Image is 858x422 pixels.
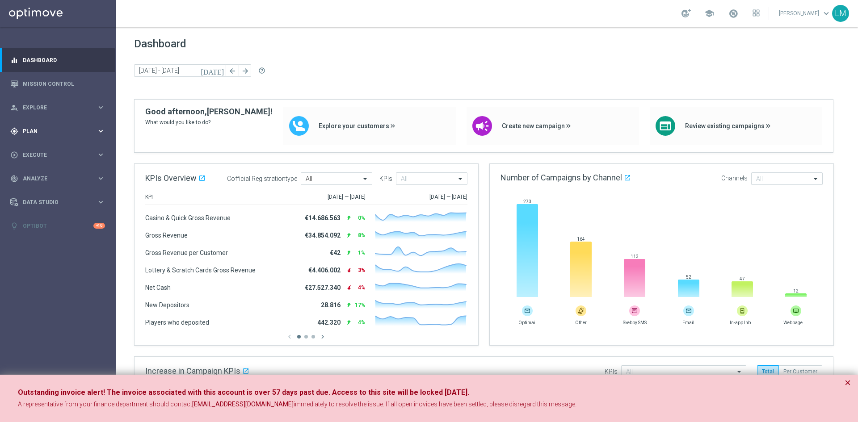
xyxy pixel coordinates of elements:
[97,174,105,183] i: keyboard_arrow_right
[23,72,105,96] a: Mission Control
[23,105,97,110] span: Explore
[10,222,105,230] button: lightbulb Optibot +10
[10,175,18,183] i: track_changes
[10,198,97,206] div: Data Studio
[294,401,576,408] span: immediately to resolve the issue. If all open inovices have been settled, please disregard this m...
[23,214,93,238] a: Optibot
[93,223,105,229] div: +10
[10,151,18,159] i: play_circle_outline
[778,7,832,20] a: [PERSON_NAME]keyboard_arrow_down
[10,128,105,135] button: gps_fixed Plan keyboard_arrow_right
[23,129,97,134] span: Plan
[23,176,97,181] span: Analyze
[10,72,105,96] div: Mission Control
[10,104,105,111] button: person_search Explore keyboard_arrow_right
[97,150,105,159] i: keyboard_arrow_right
[10,222,18,230] i: lightbulb
[821,8,831,18] span: keyboard_arrow_down
[10,104,97,112] div: Explore
[10,175,97,183] div: Analyze
[18,401,192,408] span: A representative from your finance department should contact
[10,104,18,112] i: person_search
[845,377,851,388] button: Close
[10,127,97,135] div: Plan
[704,8,714,18] span: school
[97,103,105,112] i: keyboard_arrow_right
[10,48,105,72] div: Dashboard
[10,199,105,206] button: Data Studio keyboard_arrow_right
[23,48,105,72] a: Dashboard
[10,151,105,159] button: play_circle_outline Execute keyboard_arrow_right
[10,127,18,135] i: gps_fixed
[10,57,105,64] button: equalizer Dashboard
[192,400,294,409] a: [EMAIL_ADDRESS][DOMAIN_NAME]
[23,200,97,205] span: Data Studio
[23,152,97,158] span: Execute
[18,388,469,397] strong: Outstanding invoice alert! The invoice associated with this account is over 57 days past due. Acc...
[97,198,105,206] i: keyboard_arrow_right
[10,214,105,238] div: Optibot
[10,151,97,159] div: Execute
[10,80,105,88] button: Mission Control
[832,5,849,22] div: LM
[97,127,105,135] i: keyboard_arrow_right
[10,175,105,182] button: track_changes Analyze keyboard_arrow_right
[10,56,18,64] i: equalizer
